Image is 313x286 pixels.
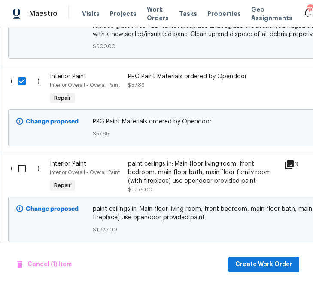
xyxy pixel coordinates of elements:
div: ( ) [8,157,47,197]
b: Change proposed [26,206,79,212]
span: Geo Assignments [251,5,292,22]
span: Tasks [179,11,197,17]
span: $1,376.00 [128,187,152,192]
div: ( ) [8,70,47,109]
span: Interior Overall - Overall Paint [50,83,120,88]
span: Repair [51,94,74,102]
span: Interior Paint [50,74,86,80]
span: Interior Paint [50,161,86,167]
span: Visits [82,9,100,18]
b: Change proposed [26,119,79,125]
span: Maestro [29,9,58,18]
button: Create Work Order [228,257,299,273]
span: Interior Overall - Overall Paint [50,170,120,175]
span: Repair [51,181,74,190]
span: Projects [110,9,137,18]
span: Cancel (1) Item [17,259,72,270]
span: $57.86 [128,83,145,88]
span: Properties [207,9,241,18]
span: Work Orders [147,5,169,22]
div: paint ceilings in: Main floor living room, front bedroom, main floor bath, main floor family room... [128,160,279,185]
button: Cancel (1) Item [14,257,75,273]
div: PPG Paint Materials ordered by Opendoor [128,72,279,81]
div: 784 [307,5,313,14]
span: Create Work Order [235,259,292,270]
